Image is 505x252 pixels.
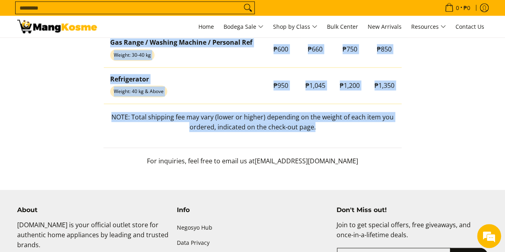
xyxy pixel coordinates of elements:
[327,23,358,30] span: Bulk Center
[340,81,360,90] span: ₱1,200
[110,38,252,47] strong: Gas Range / Washing Machine / Personal Ref
[455,5,460,11] span: 0
[336,220,488,248] p: Join to get special offers, free giveaways, and once-in-a-lifetime deals.
[343,45,357,54] span: ₱750
[273,81,288,90] span: ₱950
[368,23,402,30] span: New Arrivals
[220,16,267,38] a: Bodega Sale
[46,75,110,156] span: We're online!
[462,5,471,11] span: ₱0
[411,22,446,32] span: Resources
[198,23,214,30] span: Home
[374,81,394,90] span: ₱1,350
[273,22,317,32] span: Shop by Class
[224,22,263,32] span: Bodega Sale
[269,16,321,38] a: Shop by Class
[4,167,152,195] textarea: Type your message and hit 'Enter'
[42,45,134,55] div: Chat with us now
[452,16,488,38] a: Contact Us
[103,112,402,140] p: NOTE: Total shipping fee may vary (lower or higher) depending on the weight of each item you orde...
[442,4,473,12] span: •
[194,16,218,38] a: Home
[131,4,150,23] div: Minimize live chat window
[17,206,169,214] h4: About
[177,235,329,250] a: Data Privacy
[377,45,392,54] span: ₱850
[110,86,167,97] span: Weight: 40 kg & Above
[105,16,488,38] nav: Main Menu
[308,45,323,54] span: ₱660
[103,156,402,174] p: For inquiries, feel free to email us at
[364,16,406,38] a: New Arrivals
[263,31,298,67] td: ₱600
[407,16,450,38] a: Resources
[455,23,484,30] span: Contact Us
[323,16,362,38] a: Bulk Center
[242,2,254,14] button: Search
[110,50,154,61] span: Weight: 30-40 kg
[255,157,358,165] span: [EMAIL_ADDRESS][DOMAIN_NAME]
[177,206,329,214] h4: Info
[336,206,488,214] h4: Don't Miss out!
[177,220,329,235] a: Negosyo Hub
[110,75,149,83] strong: Refrigerator
[17,20,97,34] img: Shipping &amp; Delivery Page l Mang Kosme: Home Appliances Warehouse Sale!
[305,81,325,90] span: ₱1,045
